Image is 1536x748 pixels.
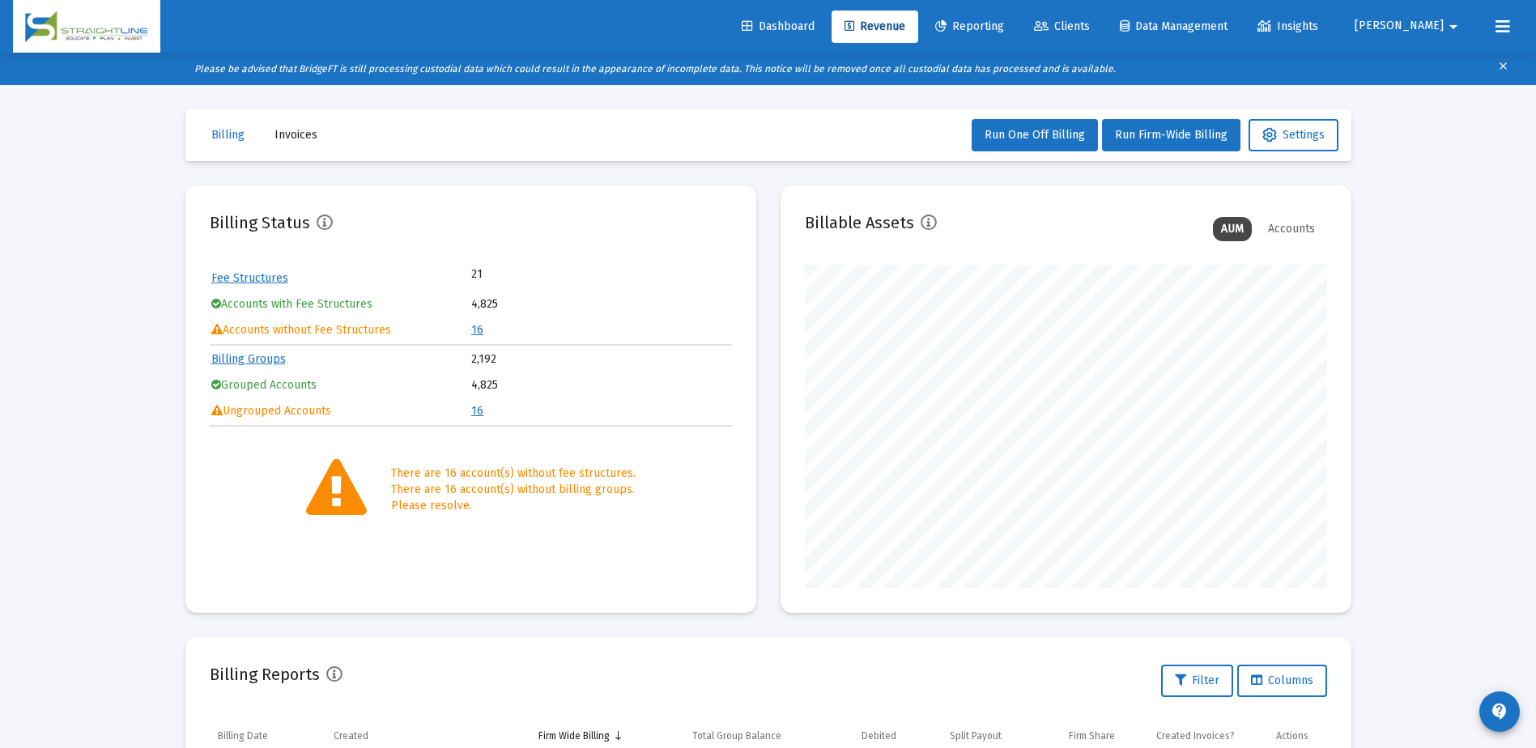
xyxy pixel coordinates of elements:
h2: Billing Reports [210,661,320,687]
div: Billing Date [218,729,268,742]
td: 21 [471,266,601,283]
mat-icon: clear [1497,57,1509,81]
td: Accounts without Fee Structures [211,318,470,342]
span: Clients [1034,19,1090,33]
div: Accounts [1260,217,1323,241]
span: Insights [1257,19,1318,33]
button: Billing [198,119,257,151]
a: Billing Groups [211,352,286,366]
button: Filter [1161,665,1233,697]
a: Revenue [832,11,918,43]
span: Data Management [1120,19,1228,33]
div: There are 16 account(s) without billing groups. [391,482,636,498]
h2: Billing Status [210,210,310,236]
span: Run One Off Billing [985,128,1085,142]
a: Data Management [1107,11,1240,43]
div: Debited [862,729,896,742]
span: Columns [1251,674,1313,687]
button: Run Firm-Wide Billing [1102,119,1240,151]
span: Dashboard [742,19,815,33]
i: Please be advised that BridgeFT is still processing custodial data which could result in the appe... [194,63,1116,74]
h2: Billable Assets [805,210,914,236]
button: Columns [1237,665,1327,697]
a: Fee Structures [211,271,288,285]
button: Run One Off Billing [972,119,1098,151]
a: Clients [1021,11,1103,43]
div: Created Invoices? [1156,729,1235,742]
button: Settings [1249,119,1338,151]
a: Reporting [922,11,1017,43]
span: Settings [1262,128,1325,142]
mat-icon: arrow_drop_down [1444,11,1463,43]
a: Dashboard [729,11,828,43]
mat-icon: contact_support [1490,702,1509,721]
td: Accounts with Fee Structures [211,292,470,317]
span: Revenue [845,19,905,33]
td: 4,825 [471,292,730,317]
div: There are 16 account(s) without fee structures. [391,465,636,482]
div: Firm Wide Billing [538,729,610,742]
span: Reporting [935,19,1004,33]
span: [PERSON_NAME] [1355,19,1444,33]
div: Please resolve. [391,498,636,514]
span: Run Firm-Wide Billing [1115,128,1228,142]
a: 16 [471,404,483,418]
td: Ungrouped Accounts [211,399,470,423]
button: Invoices [262,119,330,151]
td: 2,192 [471,347,730,372]
span: Billing [211,128,245,142]
div: Created [334,729,368,742]
div: Firm Share [1069,729,1115,742]
a: 16 [471,323,483,337]
div: Split Payout [950,729,1002,742]
td: Grouped Accounts [211,373,470,397]
button: [PERSON_NAME] [1335,10,1483,42]
td: 4,825 [471,373,730,397]
img: Dashboard [25,11,148,43]
div: Total Group Balance [692,729,781,742]
a: Insights [1245,11,1331,43]
div: Actions [1276,729,1308,742]
span: Filter [1175,674,1219,687]
div: AUM [1213,217,1252,241]
span: Invoices [274,128,317,142]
